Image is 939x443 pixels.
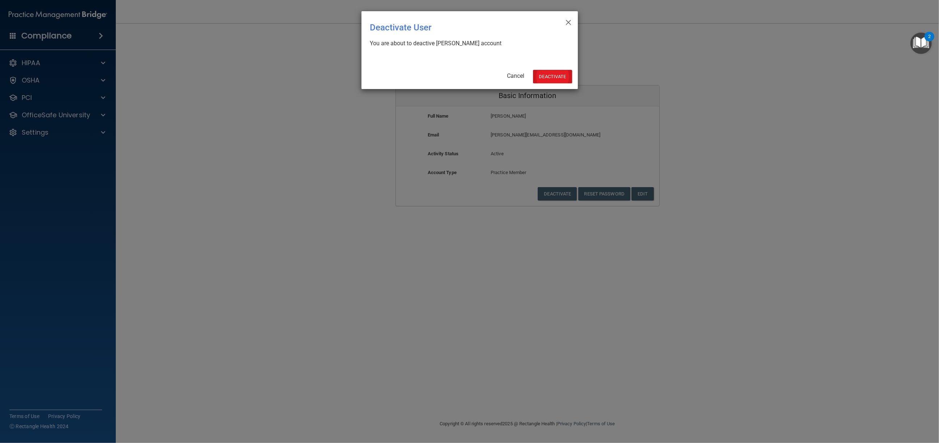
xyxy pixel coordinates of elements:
[370,39,563,47] div: You are about to deactive [PERSON_NAME] account
[910,33,932,54] button: Open Resource Center, 2 new notifications
[533,70,572,83] button: Deactivate
[507,72,524,79] a: Cancel
[565,14,572,29] span: ×
[370,17,540,38] div: Deactivate User
[928,37,931,46] div: 2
